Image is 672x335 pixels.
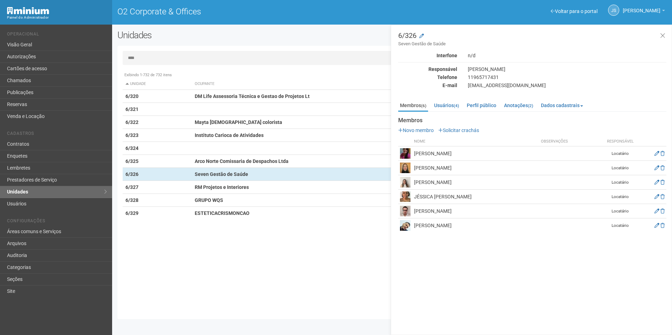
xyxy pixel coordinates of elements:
[539,100,585,111] a: Dados cadastrais
[412,190,539,204] td: JÉSSICA [PERSON_NAME]
[398,117,666,124] strong: Membros
[660,208,665,214] a: Excluir membro
[400,206,411,216] img: user.png
[623,9,665,14] a: [PERSON_NAME]
[421,103,426,108] small: (6)
[400,163,411,173] img: user.png
[195,171,248,177] strong: Seven Gestão de Saúde
[195,158,289,164] strong: Arco Norte Comissaria de Despachos Ltda
[654,208,659,214] a: Editar membro
[608,5,619,16] a: JS
[412,137,539,146] th: Nome
[125,210,138,216] strong: 6/329
[463,74,672,80] div: 11965717431
[412,175,539,190] td: [PERSON_NAME]
[603,161,638,175] td: Locatário
[7,14,107,21] div: Painel do Administrador
[654,179,659,185] a: Editar membro
[195,210,250,216] strong: ESTETICACRISMONCAO
[195,132,264,138] strong: Instituto Carioca de Atividades
[192,78,429,90] th: Ocupante: activate to sort column ascending
[7,32,107,39] li: Operacional
[603,218,638,233] td: Locatário
[660,151,665,156] a: Excluir membro
[400,220,411,231] img: user.png
[125,197,138,203] strong: 6/328
[412,161,539,175] td: [PERSON_NAME]
[400,191,411,202] img: user.png
[123,78,192,90] th: Unidade: activate to sort column descending
[603,204,638,218] td: Locatário
[654,194,659,199] a: Editar membro
[463,82,672,88] div: [EMAIL_ADDRESS][DOMAIN_NAME]
[623,1,660,13] span: Jeferson Souza
[195,93,310,99] strong: DM Life Assessoria Técnica e Gestao de Projetos Lt
[125,158,138,164] strong: 6/325
[125,93,138,99] strong: 6/320
[393,82,463,88] div: E-mail
[117,30,340,40] h2: Unidades
[539,137,603,146] th: Observações
[125,145,138,151] strong: 6/324
[393,52,463,59] div: Interfone
[412,204,539,218] td: [PERSON_NAME]
[660,194,665,199] a: Excluir membro
[125,106,138,112] strong: 6/321
[398,32,666,47] h3: 6/326
[603,175,638,190] td: Locatário
[125,132,138,138] strong: 6/323
[454,103,459,108] small: (4)
[400,148,411,159] img: user.png
[432,100,461,111] a: Usuários(4)
[195,197,223,203] strong: GRUPO WQS
[393,66,463,72] div: Responsável
[438,127,479,133] a: Solicitar crachás
[660,165,665,171] a: Excluir membro
[195,119,282,125] strong: Mayta [DEMOGRAPHIC_DATA] colorista
[463,66,672,72] div: [PERSON_NAME]
[398,127,434,133] a: Novo membro
[398,41,666,47] small: Seven Gestão de Saúde
[125,184,138,190] strong: 6/327
[660,179,665,185] a: Excluir membro
[528,103,533,108] small: (2)
[419,33,424,40] a: Modificar a unidade
[412,146,539,161] td: [PERSON_NAME]
[463,52,672,59] div: n/d
[603,137,638,146] th: Responsável
[502,100,535,111] a: Anotações(2)
[654,165,659,171] a: Editar membro
[551,8,597,14] a: Voltar para o portal
[7,7,49,14] img: Minium
[412,218,539,233] td: [PERSON_NAME]
[125,171,138,177] strong: 6/326
[654,223,659,228] a: Editar membro
[7,218,107,226] li: Configurações
[195,184,249,190] strong: RM Projetos e Interiores
[603,190,638,204] td: Locatário
[393,74,463,80] div: Telefone
[400,177,411,188] img: user.png
[660,223,665,228] a: Excluir membro
[123,72,661,78] div: Exibindo 1-732 de 732 itens
[125,119,138,125] strong: 6/322
[465,100,498,111] a: Perfil público
[117,7,387,16] h1: O2 Corporate & Offices
[7,131,107,138] li: Cadastros
[603,146,638,161] td: Locatário
[398,100,428,112] a: Membros(6)
[654,151,659,156] a: Editar membro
